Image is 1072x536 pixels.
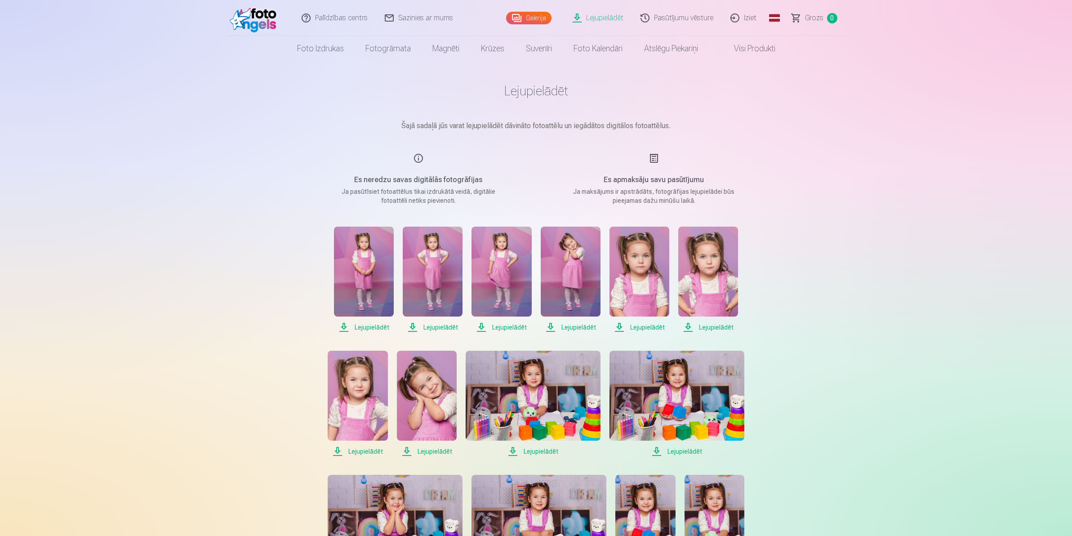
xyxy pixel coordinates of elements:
h5: Es neredzu savas digitālās fotogrāfijas [333,174,504,185]
a: Fotogrāmata [355,36,422,61]
a: Lejupielādēt [609,227,669,333]
h1: Lejupielādēt [311,83,761,99]
a: Atslēgu piekariņi [633,36,709,61]
span: Lejupielādēt [609,322,669,333]
span: Lejupielādēt [403,322,463,333]
a: Lejupielādēt [678,227,738,333]
a: Foto kalendāri [563,36,633,61]
a: Suvenīri [515,36,563,61]
a: Lejupielādēt [397,351,457,457]
a: Magnēti [422,36,470,61]
a: Krūzes [470,36,515,61]
img: /fa1 [230,4,281,32]
span: Lejupielādēt [541,322,600,333]
p: Ja maksājums ir apstrādāts, fotogrāfijas lejupielādei būs pieejamas dažu minūšu laikā. [569,187,739,205]
span: Grozs [805,13,823,23]
a: Lejupielādēt [472,227,531,333]
h5: Es apmaksāju savu pasūtījumu [569,174,739,185]
a: Foto izdrukas [286,36,355,61]
a: Lejupielādēt [328,351,387,457]
a: Lejupielādēt [466,351,600,457]
span: Lejupielādēt [466,446,600,457]
p: Šajā sadaļā jūs varat lejupielādēt dāvināto fotoattēlu un iegādātos digitālos fotoattēlus. [311,121,761,131]
a: Lejupielādēt [541,227,600,333]
span: Lejupielādēt [334,322,394,333]
a: Lejupielādēt [403,227,463,333]
span: Lejupielādēt [328,446,387,457]
a: Galerija [506,12,552,24]
span: Lejupielādēt [609,446,744,457]
a: Lejupielādēt [334,227,394,333]
a: Lejupielādēt [609,351,744,457]
span: 0 [827,13,837,23]
p: Ja pasūtīsiet fotoattēlus tikai izdrukātā veidā, digitālie fotoattēli netiks pievienoti. [333,187,504,205]
span: Lejupielādēt [678,322,738,333]
span: Lejupielādēt [472,322,531,333]
span: Lejupielādēt [397,446,457,457]
a: Visi produkti [709,36,786,61]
